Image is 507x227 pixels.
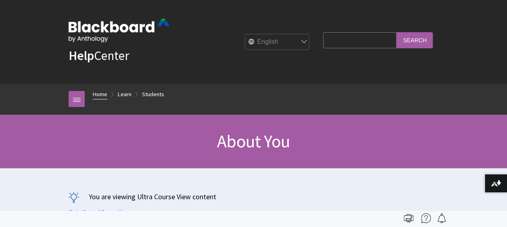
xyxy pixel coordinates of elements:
a: Learn [118,89,131,99]
img: More help [421,213,431,223]
input: Search [396,32,433,48]
span: About You [217,130,290,152]
a: Home [93,89,107,99]
p: You are viewing Ultra Course View content [69,192,438,202]
select: Site Language Selector [245,34,310,50]
a: HelpCenter [69,47,129,64]
strong: Help [69,47,94,64]
img: Blackboard by Anthology [69,19,169,42]
a: Students [142,89,164,99]
a: Go to Original Course View page. [69,208,144,216]
img: Follow this page [437,213,446,223]
img: Print [404,213,413,223]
